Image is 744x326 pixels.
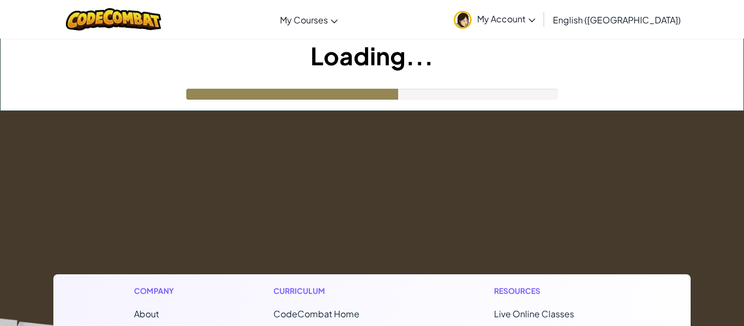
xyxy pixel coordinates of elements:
[454,11,472,29] img: avatar
[66,8,161,30] img: CodeCombat logo
[1,39,743,72] h1: Loading...
[477,13,535,24] span: My Account
[134,308,159,319] a: About
[275,5,343,34] a: My Courses
[494,308,574,319] a: Live Online Classes
[134,285,185,297] h1: Company
[553,14,681,26] span: English ([GEOGRAPHIC_DATA])
[547,5,686,34] a: English ([GEOGRAPHIC_DATA])
[273,308,359,319] span: CodeCombat Home
[448,2,541,36] a: My Account
[273,285,405,297] h1: Curriculum
[280,14,328,26] span: My Courses
[494,285,610,297] h1: Resources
